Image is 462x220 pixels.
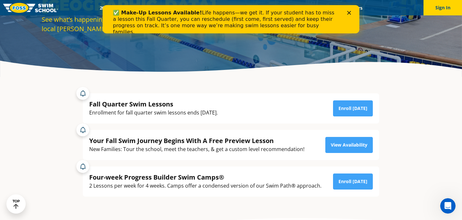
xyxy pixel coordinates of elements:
[333,100,373,116] a: Enroll [DATE]
[10,4,236,30] div: Life happens—we get it. If your student has to miss a lesson this Fall Quarter, you can reschedul...
[134,5,161,11] a: Schools
[440,198,456,214] iframe: Intercom live chat
[13,199,20,209] div: TOP
[3,3,58,13] img: FOSS Swim School Logo
[89,136,304,145] div: Your Fall Swim Journey Begins With A Free Preview Lesson
[218,5,253,11] a: About FOSS
[103,5,359,33] iframe: Intercom live chat banner
[10,4,99,11] b: ✅ Make-Up Lessons Available!
[161,5,217,11] a: Swim Path® Program
[341,5,368,11] a: Careers
[42,15,228,33] div: See what’s happening and find reasons to hit the water at your local [PERSON_NAME][GEOGRAPHIC_DATA].
[253,5,321,11] a: Swim Like [PERSON_NAME]
[321,5,341,11] a: Blog
[89,145,304,154] div: New Families: Tour the school, meet the teachers, & get a custom level recommendation!
[333,173,373,190] a: Enroll [DATE]
[325,137,373,153] a: View Availability
[89,173,321,182] div: Four-week Progress Builder Swim Camps®
[89,182,321,190] div: 2 Lessons per week for 4 weeks. Camps offer a condensed version of our Swim Path® approach.
[94,5,134,11] a: 2025 Calendar
[244,6,251,10] div: Close
[89,108,218,117] div: Enrollment for fall quarter swim lessons ends [DATE].
[89,100,218,108] div: Fall Quarter Swim Lessons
